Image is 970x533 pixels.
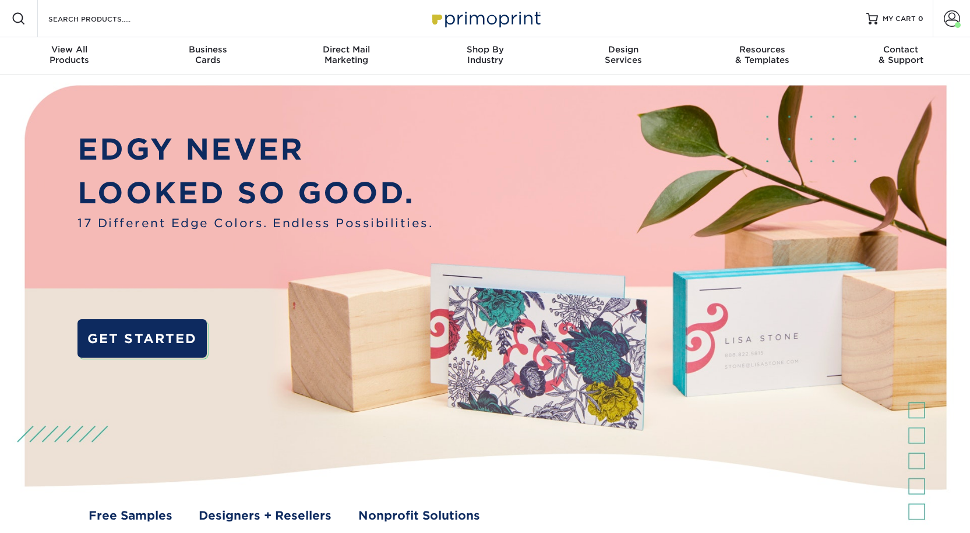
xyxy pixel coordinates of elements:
a: Direct MailMarketing [277,37,416,75]
a: DesignServices [554,37,693,75]
div: Industry [416,44,555,65]
img: Primoprint [427,6,544,31]
span: MY CART [883,14,916,24]
span: 0 [918,15,923,23]
p: LOOKED SO GOOD. [77,171,433,215]
a: Free Samples [89,507,172,525]
span: Contact [831,44,970,55]
div: & Templates [693,44,831,65]
span: Design [554,44,693,55]
a: GET STARTED [77,319,207,358]
a: Resources& Templates [693,37,831,75]
a: Nonprofit Solutions [358,507,480,525]
span: Direct Mail [277,44,416,55]
p: EDGY NEVER [77,128,433,171]
a: Shop ByIndustry [416,37,555,75]
div: Marketing [277,44,416,65]
span: Resources [693,44,831,55]
a: BusinessCards [139,37,277,75]
span: Business [139,44,277,55]
div: Services [554,44,693,65]
a: Designers + Resellers [199,507,331,525]
div: Cards [139,44,277,65]
span: Shop By [416,44,555,55]
div: & Support [831,44,970,65]
span: 17 Different Edge Colors. Endless Possibilities. [77,215,433,232]
input: SEARCH PRODUCTS..... [47,12,161,26]
a: Contact& Support [831,37,970,75]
